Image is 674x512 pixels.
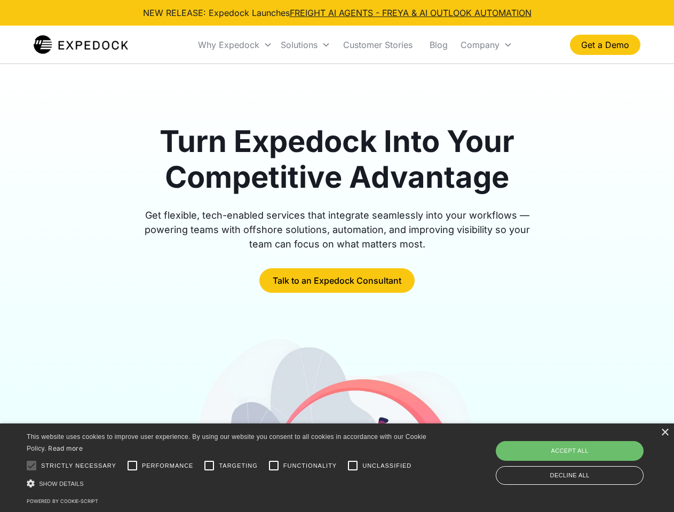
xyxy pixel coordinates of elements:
[276,27,335,63] div: Solutions
[48,444,83,452] a: Read more
[259,268,415,293] a: Talk to an Expedock Consultant
[27,433,426,453] span: This website uses cookies to improve user experience. By using our website you consent to all coo...
[41,461,116,470] span: Strictly necessary
[27,498,98,504] a: Powered by cookie-script
[335,27,421,63] a: Customer Stories
[219,461,257,470] span: Targeting
[132,208,542,251] div: Get flexible, tech-enabled services that integrate seamlessly into your workflows — powering team...
[421,27,456,63] a: Blog
[456,27,517,63] div: Company
[132,124,542,195] h1: Turn Expedock Into Your Competitive Advantage
[34,34,128,55] img: Expedock Logo
[142,461,194,470] span: Performance
[461,39,499,50] div: Company
[496,397,674,512] iframe: Chat Widget
[34,34,128,55] a: home
[39,481,84,487] span: Show details
[290,7,532,18] a: FREIGHT AI AGENTS - FREYA & AI OUTLOOK AUTOMATION
[362,461,411,470] span: Unclassified
[143,6,532,19] div: NEW RELEASE: Expedock Launches
[194,27,276,63] div: Why Expedock
[198,39,259,50] div: Why Expedock
[27,478,430,489] div: Show details
[281,39,318,50] div: Solutions
[570,35,640,55] a: Get a Demo
[283,461,337,470] span: Functionality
